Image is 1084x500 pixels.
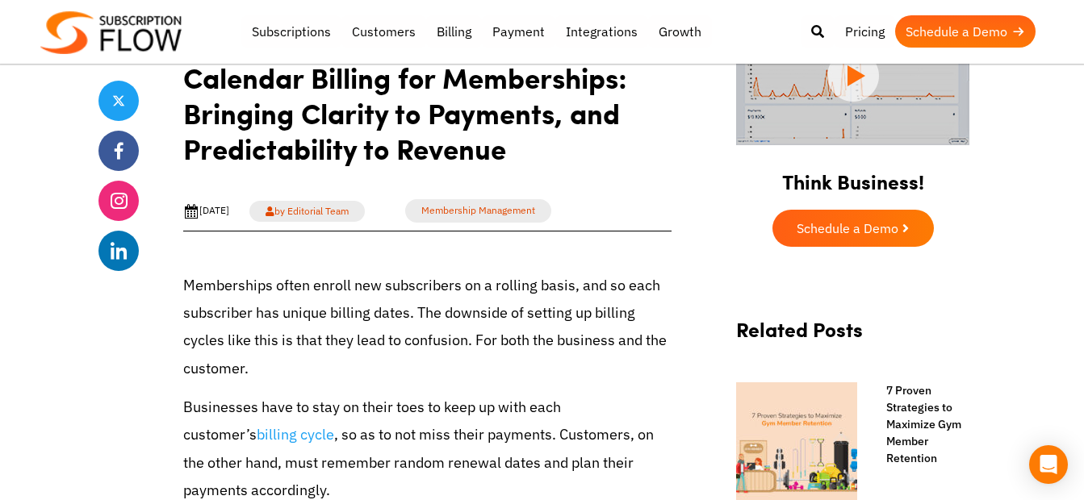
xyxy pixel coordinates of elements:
[482,15,555,48] a: Payment
[426,15,482,48] a: Billing
[1029,445,1068,484] div: Open Intercom Messenger
[257,425,334,444] a: billing cycle
[720,150,986,202] h2: Think Business!
[183,272,672,382] p: Memberships often enroll new subscribers on a rolling basis, and so each subscriber has unique bi...
[772,210,934,247] a: Schedule a Demo
[736,6,969,145] img: intro video
[183,60,672,178] h1: Calendar Billing for Memberships: Bringing Clarity to Payments, and Predictability to Revenue
[241,15,341,48] a: Subscriptions
[183,203,229,219] div: [DATE]
[249,201,365,222] a: by Editorial Team
[648,15,712,48] a: Growth
[870,382,970,467] a: 7 Proven Strategies to Maximize Gym Member Retention
[341,15,426,48] a: Customers
[797,222,898,235] span: Schedule a Demo
[40,11,182,54] img: Subscriptionflow
[835,15,895,48] a: Pricing
[895,15,1036,48] a: Schedule a Demo
[555,15,648,48] a: Integrations
[405,199,551,223] a: Membership Management
[736,318,970,357] h2: Related Posts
